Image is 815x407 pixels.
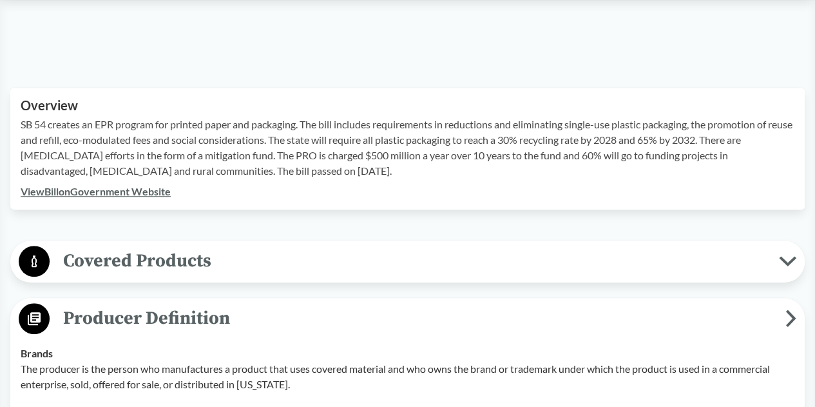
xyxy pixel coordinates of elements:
button: Producer Definition [15,303,800,335]
a: ViewBillonGovernment Website [21,185,171,197]
strong: Brands [21,347,53,359]
h2: Overview [21,98,794,113]
button: Covered Products [15,245,800,278]
span: Producer Definition [50,304,785,333]
p: The producer is the person who manufactures a product that uses covered material and who owns the... [21,361,794,392]
p: SB 54 creates an EPR program for printed paper and packaging. The bill includes requirements in r... [21,117,794,179]
span: Covered Products [50,246,779,275]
